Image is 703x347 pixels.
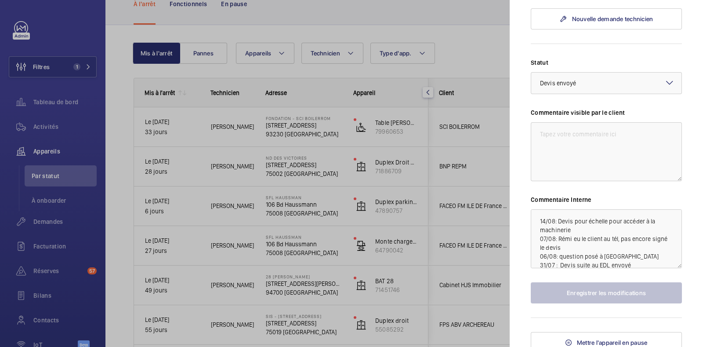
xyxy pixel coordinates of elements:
a: Nouvelle demande technicien [531,8,682,29]
span: Devis envoyé [540,80,576,87]
button: Enregistrer les modifications [531,282,682,303]
label: Commentaire visible par le client [531,108,682,117]
label: Statut [531,58,682,67]
span: Mettre l'appareil en pause [577,339,648,346]
label: Commentaire Interne [531,195,682,204]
